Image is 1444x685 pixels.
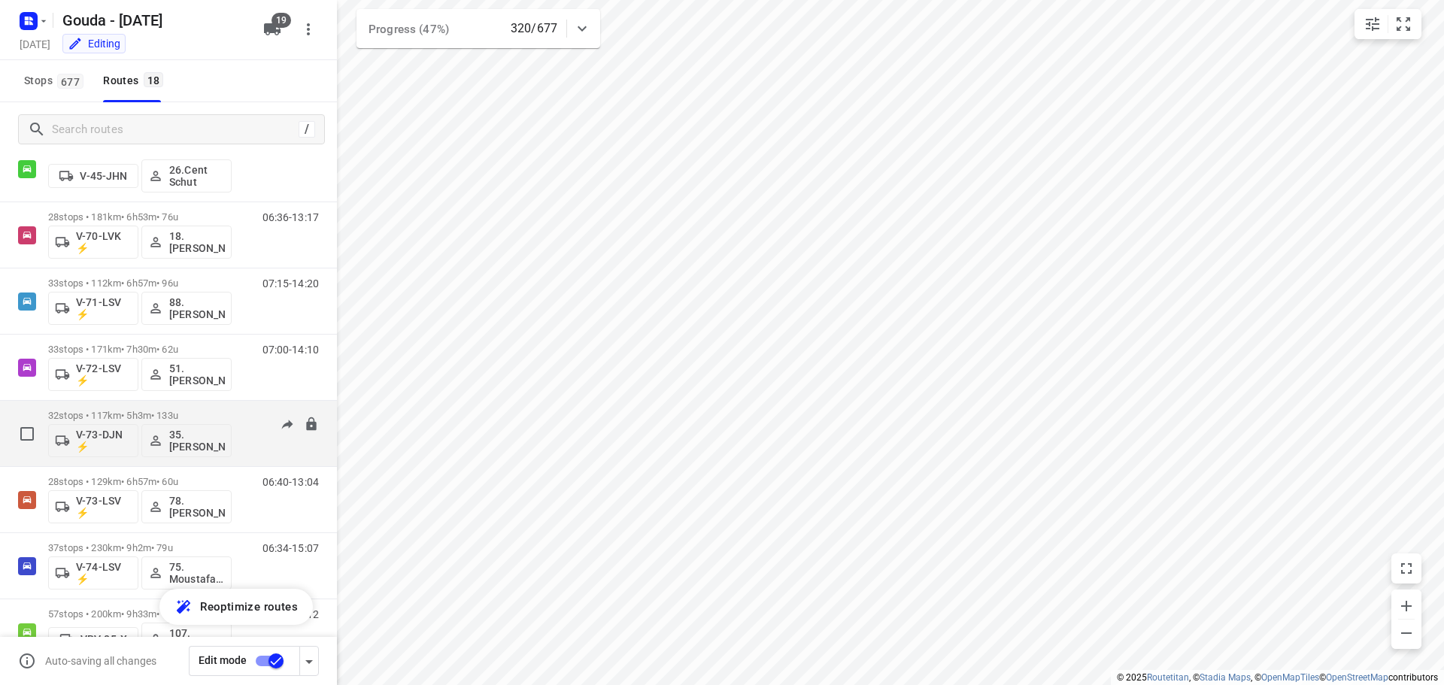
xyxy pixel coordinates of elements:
[1355,9,1421,39] div: small contained button group
[1326,672,1388,683] a: OpenStreetMap
[1388,9,1418,39] button: Fit zoom
[141,556,232,590] button: 75. Moustafa Shhadeh
[169,230,225,254] p: 18.[PERSON_NAME]
[76,362,132,386] p: V-72-LSV ⚡
[356,9,600,48] div: Progress (47%)320/677
[300,651,318,670] div: Driver app settings
[80,170,127,182] p: V-45-JHN
[200,597,298,617] span: Reoptimize routes
[48,164,138,188] button: V-45-JHN
[48,226,138,259] button: V-70-LVK ⚡
[272,13,291,28] span: 19
[48,358,138,391] button: V-72-LSV ⚡
[76,230,132,254] p: V-70-LVK ⚡
[48,344,232,355] p: 33 stops • 171km • 7h30m • 62u
[48,608,232,620] p: 57 stops • 200km • 9h33m • 112u
[262,211,319,223] p: 06:36-13:17
[1117,672,1438,683] li: © 2025 , © , © © contributors
[141,490,232,523] button: 78.[PERSON_NAME]
[304,417,319,434] button: Lock route
[262,344,319,356] p: 07:00-14:10
[141,226,232,259] button: 18.[PERSON_NAME]
[169,429,225,453] p: 35. [PERSON_NAME]
[56,8,251,32] h5: Gouda - [DATE]
[48,424,138,457] button: V-73-DJN ⚡
[48,556,138,590] button: V-74-LSV ⚡
[199,654,247,666] span: Edit mode
[24,71,88,90] span: Stops
[141,159,232,192] button: 26.Cent Schut
[1147,672,1189,683] a: Routetitan
[169,495,225,519] p: 78.[PERSON_NAME]
[103,71,168,90] div: Routes
[48,410,232,421] p: 32 stops • 117km • 5h3m • 133u
[511,20,557,38] p: 320/677
[257,14,287,44] button: 19
[262,277,319,289] p: 07:15-14:20
[1358,9,1388,39] button: Map settings
[76,296,132,320] p: V-71-LSV ⚡
[1200,672,1251,683] a: Stadia Maps
[262,542,319,554] p: 06:34-15:07
[76,495,132,519] p: V-73-LSV ⚡
[141,358,232,391] button: 51.[PERSON_NAME]
[48,490,138,523] button: V-73-LSV ⚡
[45,655,156,667] p: Auto-saving all changes
[144,72,164,87] span: 18
[48,277,232,289] p: 33 stops • 112km • 6h57m • 96u
[68,36,120,51] div: Editing
[159,589,313,625] button: Reoptimize routes
[48,292,138,325] button: V-71-LSV ⚡
[48,627,138,651] button: VBV-85-X
[169,627,225,651] p: 107.[PERSON_NAME]
[272,410,302,440] button: Send to driver
[169,561,225,585] p: 75. Moustafa Shhadeh
[14,35,56,53] h5: [DATE]
[52,118,299,141] input: Search routes
[262,476,319,488] p: 06:40-13:04
[169,362,225,386] p: 51.[PERSON_NAME]
[169,164,225,188] p: 26.Cent Schut
[141,292,232,325] button: 88. [PERSON_NAME]
[76,561,132,585] p: V-74-LSV ⚡
[369,23,449,36] span: Progress (47%)
[48,211,232,223] p: 28 stops • 181km • 6h53m • 76u
[141,424,232,457] button: 35. [PERSON_NAME]
[76,429,132,453] p: V-73-DJN ⚡
[169,296,225,320] p: 88. [PERSON_NAME]
[80,633,127,645] p: VBV-85-X
[12,419,42,449] span: Select
[299,121,315,138] div: /
[1261,672,1319,683] a: OpenMapTiles
[48,542,232,553] p: 37 stops • 230km • 9h2m • 79u
[57,74,83,89] span: 677
[48,476,232,487] p: 28 stops • 129km • 6h57m • 60u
